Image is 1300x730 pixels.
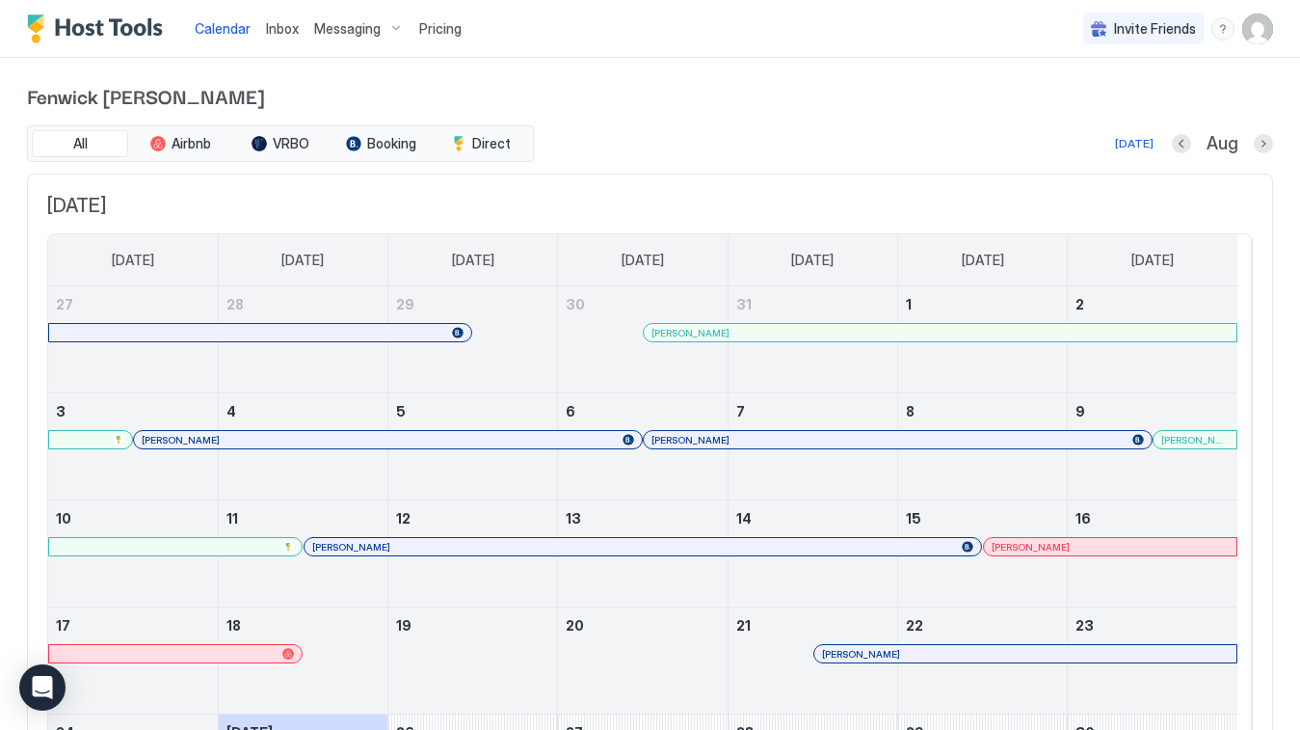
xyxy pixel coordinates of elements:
td: August 9, 2025 [1068,393,1237,500]
span: 21 [736,617,751,634]
span: Pricing [419,20,462,38]
td: August 11, 2025 [218,500,387,608]
a: August 15, 2025 [898,500,1067,536]
span: Invite Friends [1114,20,1196,38]
td: August 21, 2025 [728,608,897,715]
span: [DATE] [452,252,494,269]
span: 19 [396,617,411,634]
td: August 18, 2025 [218,608,387,715]
td: July 30, 2025 [558,286,728,393]
div: [PERSON_NAME] [992,541,1229,554]
span: [DATE] [622,252,664,269]
button: [DATE] [1112,132,1156,155]
span: Fenwick [PERSON_NAME] [27,81,1273,110]
a: Saturday [1112,234,1193,286]
a: August 7, 2025 [729,393,897,429]
a: Calendar [195,18,251,39]
a: August 14, 2025 [729,500,897,536]
span: [PERSON_NAME] [1161,434,1229,446]
td: July 29, 2025 [388,286,558,393]
td: August 5, 2025 [388,393,558,500]
span: 17 [56,617,70,634]
a: August 13, 2025 [558,500,727,536]
td: August 1, 2025 [897,286,1067,393]
span: 15 [906,510,921,527]
button: Direct [433,130,529,157]
a: August 5, 2025 [388,393,557,429]
a: Host Tools Logo [27,14,172,43]
td: August 7, 2025 [728,393,897,500]
span: 22 [906,617,923,634]
span: [PERSON_NAME] [142,434,220,446]
div: [PERSON_NAME] [312,541,973,554]
td: August 15, 2025 [897,500,1067,608]
a: Thursday [772,234,853,286]
div: [PERSON_NAME] [142,434,633,446]
td: August 10, 2025 [48,500,218,608]
span: [DATE] [791,252,834,269]
td: July 31, 2025 [728,286,897,393]
a: August 10, 2025 [48,500,218,536]
span: Messaging [314,20,381,38]
a: Wednesday [602,234,683,286]
a: Monday [262,234,343,286]
span: [DATE] [962,252,1004,269]
a: August 22, 2025 [898,608,1067,643]
button: Airbnb [132,130,228,157]
span: 27 [56,296,73,312]
a: August 11, 2025 [219,500,387,536]
span: 28 [226,296,244,312]
span: 3 [56,403,66,419]
a: July 29, 2025 [388,286,557,322]
a: August 16, 2025 [1068,500,1237,536]
div: [DATE] [1115,135,1154,152]
span: Direct [472,135,511,152]
a: August 20, 2025 [558,608,727,643]
span: 13 [566,510,581,527]
a: July 28, 2025 [219,286,387,322]
span: [PERSON_NAME] [822,648,900,661]
span: Airbnb [172,135,211,152]
div: [PERSON_NAME] [651,327,1228,339]
a: July 27, 2025 [48,286,218,322]
div: User profile [1242,14,1273,44]
span: [PERSON_NAME] [312,541,390,554]
a: August 2, 2025 [1068,286,1237,322]
td: August 2, 2025 [1068,286,1237,393]
a: August 3, 2025 [48,393,218,429]
a: August 1, 2025 [898,286,1067,322]
span: VRBO [273,135,309,152]
span: 4 [226,403,236,419]
td: August 4, 2025 [218,393,387,500]
a: Tuesday [433,234,514,286]
a: August 4, 2025 [219,393,387,429]
span: 16 [1075,510,1091,527]
a: August 8, 2025 [898,393,1067,429]
a: August 19, 2025 [388,608,557,643]
a: August 12, 2025 [388,500,557,536]
td: August 23, 2025 [1068,608,1237,715]
span: [DATE] [47,194,1253,218]
span: 11 [226,510,238,527]
td: August 14, 2025 [728,500,897,608]
a: Friday [942,234,1023,286]
td: August 17, 2025 [48,608,218,715]
span: All [73,135,88,152]
button: VRBO [232,130,329,157]
a: August 6, 2025 [558,393,727,429]
span: 12 [396,510,411,527]
span: 30 [566,296,585,312]
span: [DATE] [281,252,324,269]
div: Open Intercom Messenger [19,664,66,711]
span: Inbox [266,20,299,37]
span: [DATE] [112,252,154,269]
td: August 8, 2025 [897,393,1067,500]
a: August 17, 2025 [48,608,218,643]
span: 14 [736,510,752,527]
a: July 31, 2025 [729,286,897,322]
td: August 19, 2025 [388,608,558,715]
span: Calendar [195,20,251,37]
td: July 27, 2025 [48,286,218,393]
